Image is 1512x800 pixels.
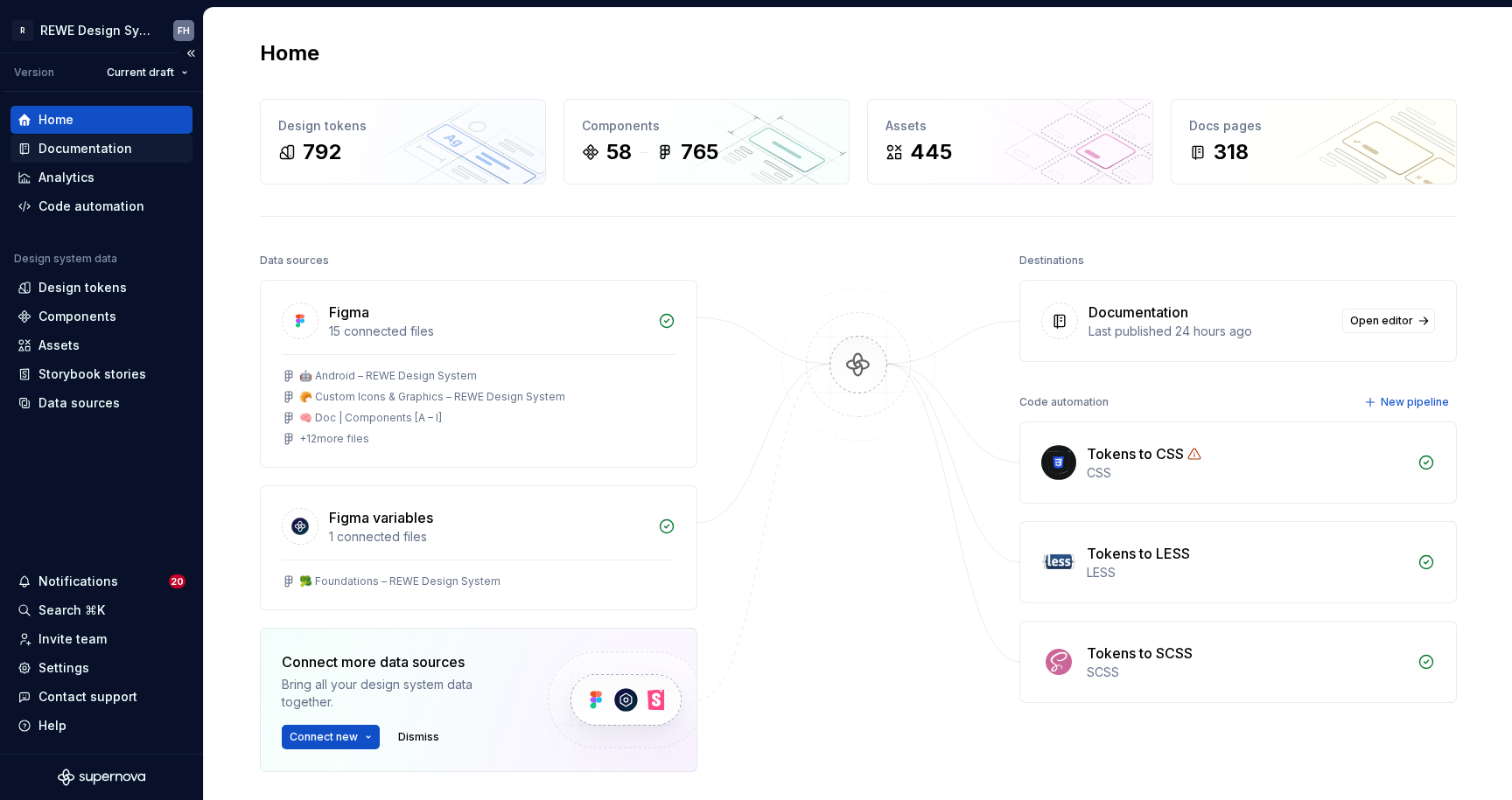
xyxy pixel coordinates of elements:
[282,676,518,711] div: Bring all your design system data together.
[329,528,647,546] div: 1 connected files
[260,99,546,184] a: Design tokens792
[169,574,185,588] span: 20
[10,135,192,163] a: Documentation
[40,22,152,39] div: REWE Design System
[299,369,477,383] div: 🤖 Android – REWE Design System
[10,567,192,595] button: Notifications20
[260,280,697,468] a: Figma15 connected files🤖 Android – REWE Design System🥐 Custom Icons & Graphics – REWE Design Syst...
[38,602,105,619] div: Search ⌘K
[260,39,319,67] h2: Home
[10,106,192,134] a: Home
[3,11,199,49] button: RREWE Design SystemFH
[299,432,369,446] div: + 12 more files
[38,337,80,354] div: Assets
[867,99,1153,184] a: Assets445
[178,41,203,66] button: Collapse sidebar
[1087,443,1184,464] div: Tokens to CSS
[1087,464,1407,482] div: CSS
[10,331,192,359] a: Assets
[1359,390,1457,414] button: New pipeline
[885,117,1135,135] div: Assets
[107,66,174,80] span: Current draft
[1087,643,1193,664] div: Tokens to SCSS
[1088,323,1332,340] div: Last published 24 hours ago
[398,730,439,744] span: Dismiss
[299,411,442,425] div: 🧠 Doc | Components [A – I]
[329,302,369,323] div: Figma
[681,138,718,166] div: 765
[38,365,146,383] div: Storybook stories
[10,712,192,740] button: Help
[10,360,192,388] a: Storybook stories
[38,279,127,296] div: Design tokens
[38,140,132,157] div: Documentation
[14,66,54,80] div: Version
[1087,564,1407,581] div: LESS
[38,111,73,129] div: Home
[390,725,447,749] button: Dismiss
[1019,390,1109,414] div: Code automation
[10,683,192,711] button: Contact support
[910,138,952,166] div: 445
[260,485,697,610] a: Figma variables1 connected files🥦 Foundations – REWE Design System
[260,248,329,273] div: Data sources
[278,117,528,135] div: Design tokens
[1342,309,1435,333] a: Open editor
[10,389,192,417] a: Data sources
[10,163,192,191] a: Analytics
[1019,248,1084,273] div: Destinations
[282,725,380,749] button: Connect new
[606,138,632,166] div: 58
[38,630,107,648] div: Invite team
[38,573,118,590] div: Notifications
[38,198,144,215] div: Code automation
[582,117,831,135] div: Components
[299,574,500,588] div: 🥦 Foundations – REWE Design System
[329,507,433,528] div: Figma variables
[1214,138,1249,166] div: 318
[38,308,116,325] div: Components
[10,654,192,682] a: Settings
[1171,99,1457,184] a: Docs pages318
[12,20,33,41] div: R
[1350,314,1413,328] span: Open editor
[38,169,94,186] div: Analytics
[282,651,518,672] div: Connect more data sources
[10,274,192,302] a: Design tokens
[38,688,137,706] div: Contact support
[563,99,850,184] a: Components58765
[10,596,192,624] button: Search ⌘K
[1088,302,1188,323] div: Documentation
[1087,543,1190,564] div: Tokens to LESS
[38,717,66,734] div: Help
[99,60,196,85] button: Current draft
[1381,395,1449,409] span: New pipeline
[10,303,192,330] a: Components
[10,192,192,220] a: Code automation
[38,659,89,677] div: Settings
[10,625,192,653] a: Invite team
[1189,117,1438,135] div: Docs pages
[58,769,145,786] svg: Supernova Logo
[178,24,190,38] div: FH
[303,138,341,166] div: 792
[1087,664,1407,681] div: SCSS
[290,730,358,744] span: Connect new
[14,252,117,266] div: Design system data
[299,390,565,404] div: 🥐 Custom Icons & Graphics – REWE Design System
[329,323,647,340] div: 15 connected files
[38,394,120,412] div: Data sources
